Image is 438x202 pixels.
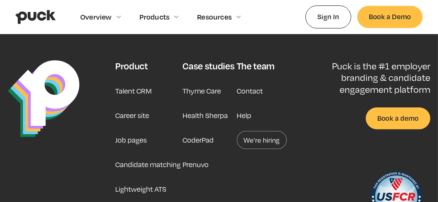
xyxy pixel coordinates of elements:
[357,6,423,28] a: Book a Demo
[182,60,234,72] div: Case studies
[237,106,251,125] a: Help
[115,60,148,72] div: Product
[305,5,351,28] a: Sign In
[8,60,80,137] img: Puck Logo
[115,131,147,149] a: Job pages
[182,155,209,174] a: Prenuvo
[197,13,232,21] div: Resources
[330,60,430,95] p: Puck is the #1 employer branding & candidate engagement platform
[139,13,170,21] div: Products
[182,131,214,149] a: CoderPad
[182,106,228,125] a: Health Sherpa
[182,82,221,100] a: Thyme Care
[115,82,152,100] a: Talent CRM
[115,106,149,125] a: Career site
[237,131,287,149] a: We’re hiring
[237,60,275,72] div: The team
[80,13,112,21] div: Overview
[366,107,430,129] a: Book a demo
[115,155,181,174] a: Candidate matching
[237,82,263,100] a: Contact
[115,180,166,198] a: Lightweight ATS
